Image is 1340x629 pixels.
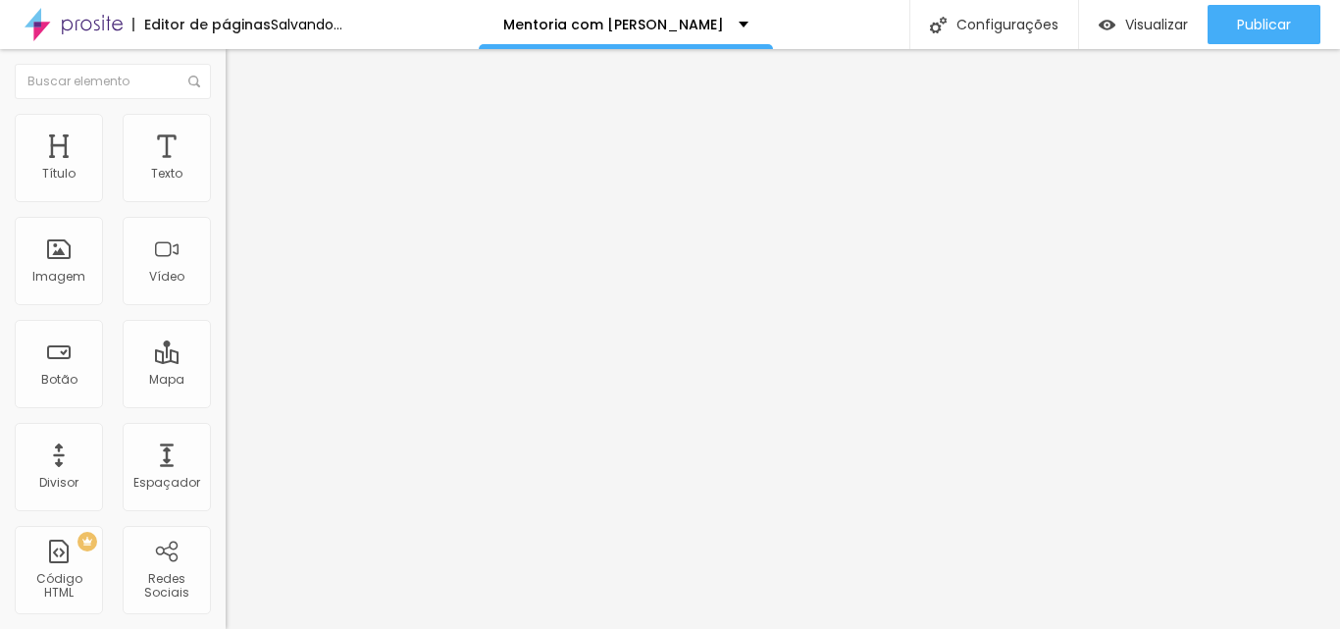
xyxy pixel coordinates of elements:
[41,373,77,387] div: Botão
[15,64,211,99] input: Buscar elemento
[133,476,200,490] div: Espaçador
[188,76,200,87] img: Icone
[226,49,1340,629] iframe: Editor
[151,167,182,181] div: Texto
[1125,17,1188,32] span: Visualizar
[149,373,184,387] div: Mapa
[1237,17,1291,32] span: Publicar
[42,167,76,181] div: Título
[39,476,78,490] div: Divisor
[32,270,85,284] div: Imagem
[930,17,947,33] img: Icone
[1099,17,1115,33] img: view-1.svg
[503,18,724,31] p: Mentoria com [PERSON_NAME]
[128,572,205,601] div: Redes Sociais
[149,270,184,284] div: Vídeo
[1079,5,1208,44] button: Visualizar
[271,18,342,31] div: Salvando...
[1208,5,1320,44] button: Publicar
[20,572,97,601] div: Código HTML
[132,18,271,31] div: Editor de páginas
